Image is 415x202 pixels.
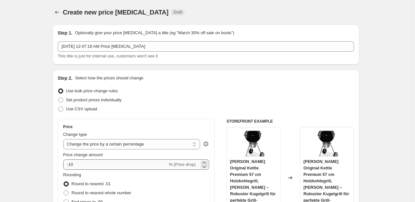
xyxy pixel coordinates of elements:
[58,54,158,58] span: This title is just for internal use, customers won't see it
[66,88,118,93] span: Use bulk price change rules
[66,106,97,111] span: Use CSV upload
[63,132,87,137] span: Change type
[227,119,354,124] h6: STOREFRONT EXAMPLE
[63,124,73,129] h3: Price
[58,30,73,36] h2: Step 1.
[63,9,169,16] span: Create new price [MEDICAL_DATA]
[72,181,111,186] span: Round to nearest .01
[203,141,209,147] div: help
[66,97,122,102] span: Set product prices individually
[53,8,62,17] button: Price change jobs
[58,75,73,81] h2: Step 2.
[169,162,196,167] span: % (Price drop)
[174,10,182,15] span: Draft
[75,75,143,81] p: Select how the prices should change
[75,30,234,36] p: Optionally give your price [MEDICAL_DATA] a title (eg "March 30% off sale on boots")
[63,172,81,177] span: Rounding
[314,131,340,157] img: 61HGPAUQSIL_80x.jpg
[72,190,131,195] span: Round to nearest whole number
[240,131,266,157] img: 61HGPAUQSIL_80x.jpg
[58,41,354,52] input: 30% off holiday sale
[63,152,103,157] span: Price change amount
[63,159,167,170] input: -15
